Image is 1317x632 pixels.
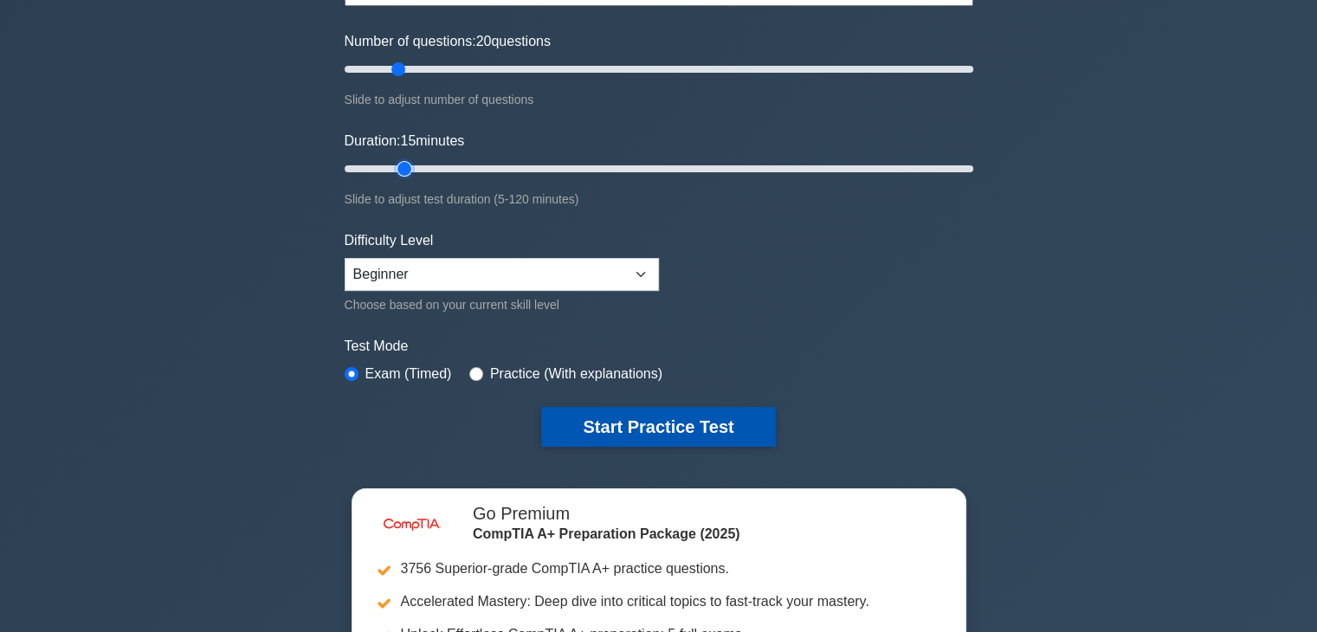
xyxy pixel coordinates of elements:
label: Number of questions: questions [345,31,551,52]
div: Choose based on your current skill level [345,294,659,315]
label: Exam (Timed) [365,364,452,384]
label: Practice (With explanations) [490,364,662,384]
span: 20 [476,34,492,48]
label: Duration: minutes [345,131,465,152]
button: Start Practice Test [541,407,775,447]
label: Test Mode [345,336,973,357]
div: Slide to adjust number of questions [345,89,973,110]
label: Difficulty Level [345,230,434,251]
span: 15 [400,133,416,148]
div: Slide to adjust test duration (5-120 minutes) [345,189,973,210]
